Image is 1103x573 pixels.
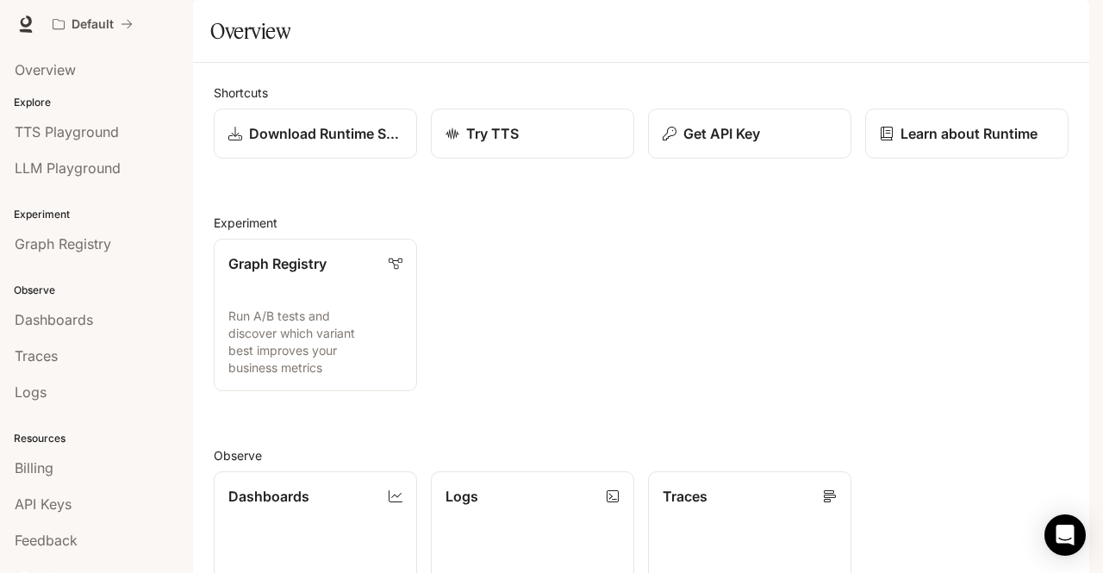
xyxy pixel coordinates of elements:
[249,123,402,144] p: Download Runtime SDK
[210,14,290,48] h1: Overview
[865,109,1069,159] a: Learn about Runtime
[900,123,1038,144] p: Learn about Runtime
[228,253,327,274] p: Graph Registry
[683,123,760,144] p: Get API Key
[214,109,417,159] a: Download Runtime SDK
[466,123,519,144] p: Try TTS
[214,446,1069,464] h2: Observe
[446,486,478,507] p: Logs
[648,109,851,159] button: Get API Key
[72,17,114,32] p: Default
[1044,514,1086,556] div: Open Intercom Messenger
[45,7,140,41] button: All workspaces
[228,308,402,377] p: Run A/B tests and discover which variant best improves your business metrics
[228,486,309,507] p: Dashboards
[214,214,1069,232] h2: Experiment
[214,239,417,391] a: Graph RegistryRun A/B tests and discover which variant best improves your business metrics
[431,109,634,159] a: Try TTS
[663,486,707,507] p: Traces
[214,84,1069,102] h2: Shortcuts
